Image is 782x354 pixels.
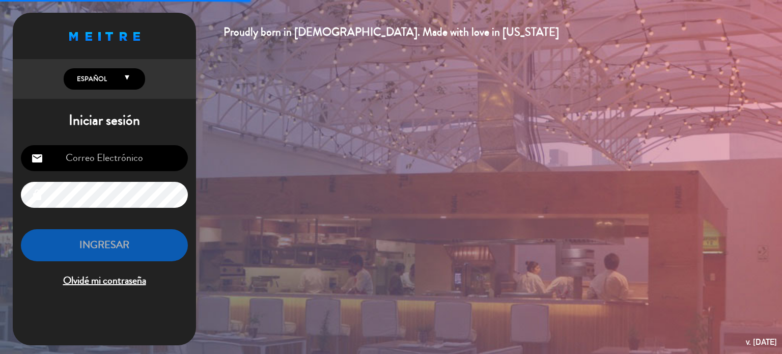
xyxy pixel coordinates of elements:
i: email [31,152,43,165]
button: INGRESAR [21,229,188,261]
input: Correo Electrónico [21,145,188,171]
span: Español [74,74,107,84]
div: v. [DATE] [746,335,777,349]
i: lock [31,189,43,201]
h1: Iniciar sesión [13,112,196,129]
span: Olvidé mi contraseña [21,273,188,289]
